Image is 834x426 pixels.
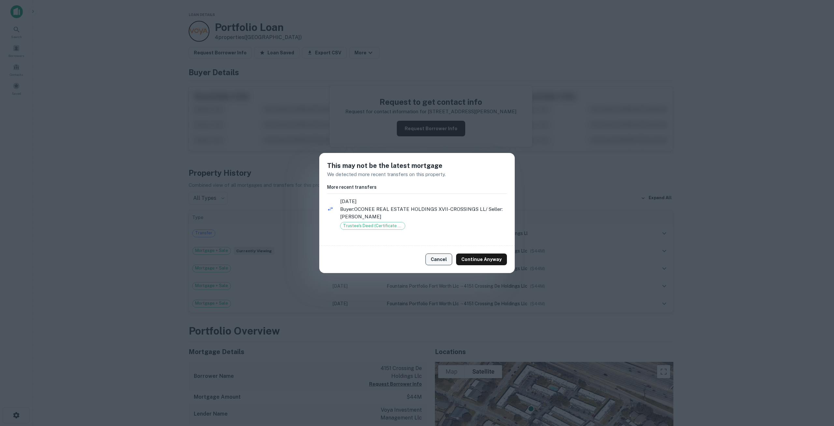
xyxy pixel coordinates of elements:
[327,161,507,171] h5: This may not be the latest mortgage
[340,223,405,229] span: Trustee's Deed (Certificate of Title)
[801,374,834,405] iframe: Chat Widget
[340,222,405,230] div: Trustee's Deed (Certificate of Title)
[327,171,507,178] p: We detected more recent transfers on this property.
[340,198,507,205] span: [DATE]
[327,184,507,191] h6: More recent transfers
[425,254,452,265] button: Cancel
[340,205,507,221] p: Buyer: OCONEE REAL ESTATE HOLDINGS XVII-CROSSINGS LL / Seller: [PERSON_NAME]
[456,254,507,265] button: Continue Anyway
